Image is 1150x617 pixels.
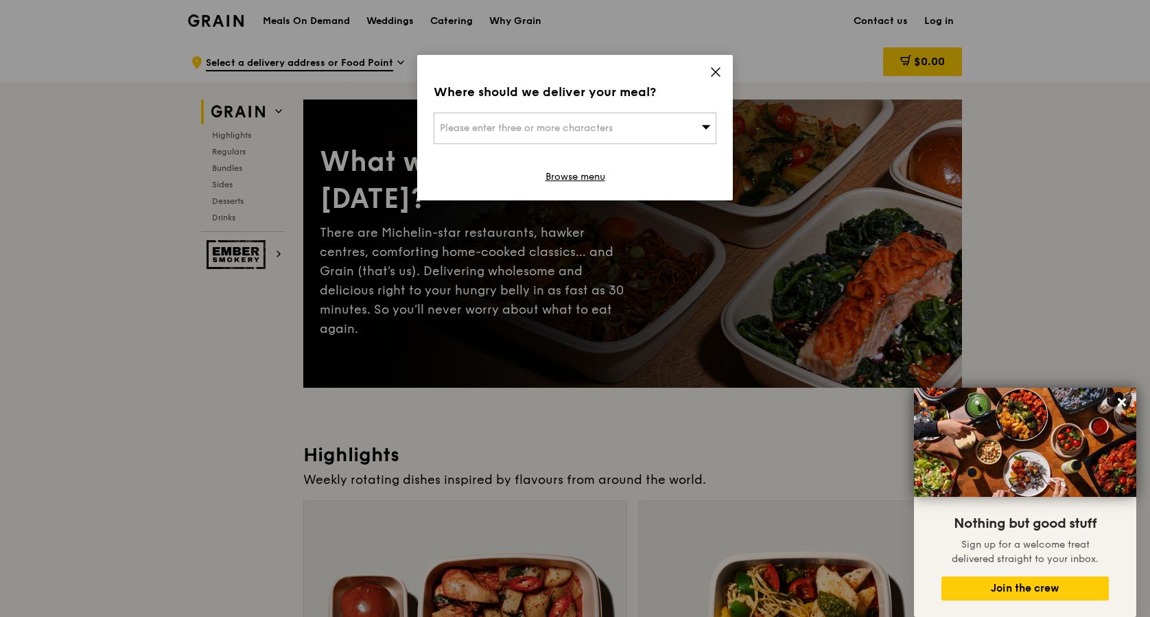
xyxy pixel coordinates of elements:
span: Sign up for a welcome treat delivered straight to your inbox. [952,539,1099,565]
button: Join the crew [941,577,1109,601]
span: Nothing but good stuff [954,515,1096,532]
div: Where should we deliver your meal? [434,82,716,102]
img: DSC07876-Edit02-Large.jpeg [914,388,1136,497]
button: Close [1111,391,1133,413]
span: Please enter three or more characters [440,122,613,134]
a: Browse menu [545,170,605,184]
